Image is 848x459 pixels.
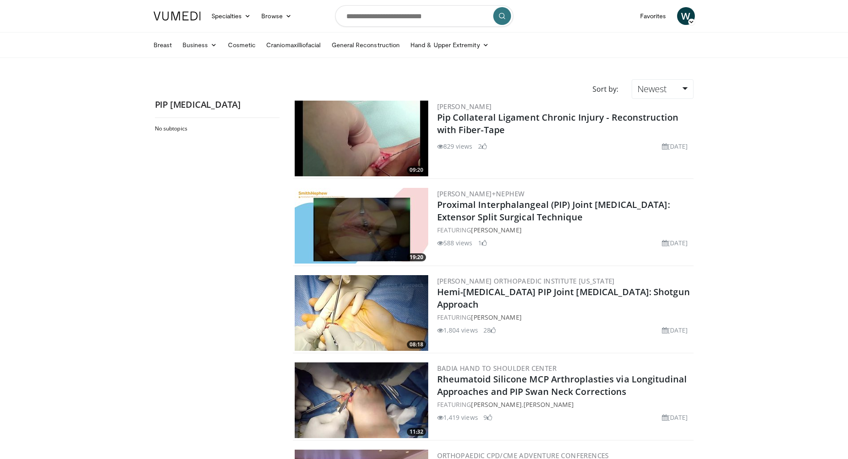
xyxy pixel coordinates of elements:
[437,111,679,136] a: Pip Collateral Ligament Chronic Injury - Reconstruction with Fiber-Tape
[206,7,256,25] a: Specialties
[261,36,326,54] a: Craniomaxilliofacial
[223,36,261,54] a: Cosmetic
[407,253,426,261] span: 19:20
[326,36,406,54] a: General Reconstruction
[405,36,494,54] a: Hand & Upper Extremity
[437,189,525,198] a: [PERSON_NAME]+Nephew
[483,325,496,335] li: 28
[295,275,428,351] img: 7efc86f4-fd62-40ab-99f8-8efe27ea93e8.300x170_q85_crop-smart_upscale.jpg
[437,276,615,285] a: [PERSON_NAME] Orthopaedic Institute [US_STATE]
[295,188,428,264] a: 19:20
[662,325,688,335] li: [DATE]
[407,166,426,174] span: 09:20
[335,5,513,27] input: Search topics, interventions
[295,101,428,176] a: 09:20
[437,225,692,235] div: FEATURING
[148,36,177,54] a: Breast
[662,413,688,422] li: [DATE]
[471,226,521,234] a: [PERSON_NAME]
[256,7,297,25] a: Browse
[155,99,280,110] h2: PIP [MEDICAL_DATA]
[478,238,487,248] li: 1
[437,400,692,409] div: FEATURING ,
[478,142,487,151] li: 2
[155,125,277,132] h2: No subtopics
[295,362,428,438] img: 0208738f-6759-4604-84d1-ead237a0636a.300x170_q85_crop-smart_upscale.jpg
[437,373,687,398] a: Rheumatoid Silicone MCP Arthroplasties via Longitudinal Approaches and PIP Swan Neck Corrections
[295,101,428,176] img: 6f317bdf-70c8-43bd-9f97-6b375f2ddbd2.300x170_q85_crop-smart_upscale.jpg
[407,341,426,349] span: 08:18
[437,142,473,151] li: 829 views
[295,188,428,264] img: 00d48113-67dc-467e-8f6b-fcdd724d7806.300x170_q85_crop-smart_upscale.jpg
[662,238,688,248] li: [DATE]
[407,428,426,436] span: 11:32
[437,199,670,223] a: Proximal Interphalangeal (PIP) Joint [MEDICAL_DATA]: Extensor Split Surgical Technique
[437,102,492,111] a: [PERSON_NAME]
[437,413,478,422] li: 1,419 views
[637,83,667,95] span: Newest
[437,286,690,310] a: Hemi-[MEDICAL_DATA] PIP Joint [MEDICAL_DATA]: Shotgun Approach
[635,7,672,25] a: Favorites
[471,400,521,409] a: [PERSON_NAME]
[437,238,473,248] li: 588 views
[177,36,223,54] a: Business
[523,400,574,409] a: [PERSON_NAME]
[662,142,688,151] li: [DATE]
[632,79,693,99] a: Newest
[437,364,557,373] a: BADIA Hand to Shoulder Center
[437,313,692,322] div: FEATURING
[677,7,695,25] a: W
[295,275,428,351] a: 08:18
[295,362,428,438] a: 11:32
[154,12,201,20] img: VuMedi Logo
[483,413,492,422] li: 9
[586,79,625,99] div: Sort by:
[471,313,521,321] a: [PERSON_NAME]
[437,325,478,335] li: 1,804 views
